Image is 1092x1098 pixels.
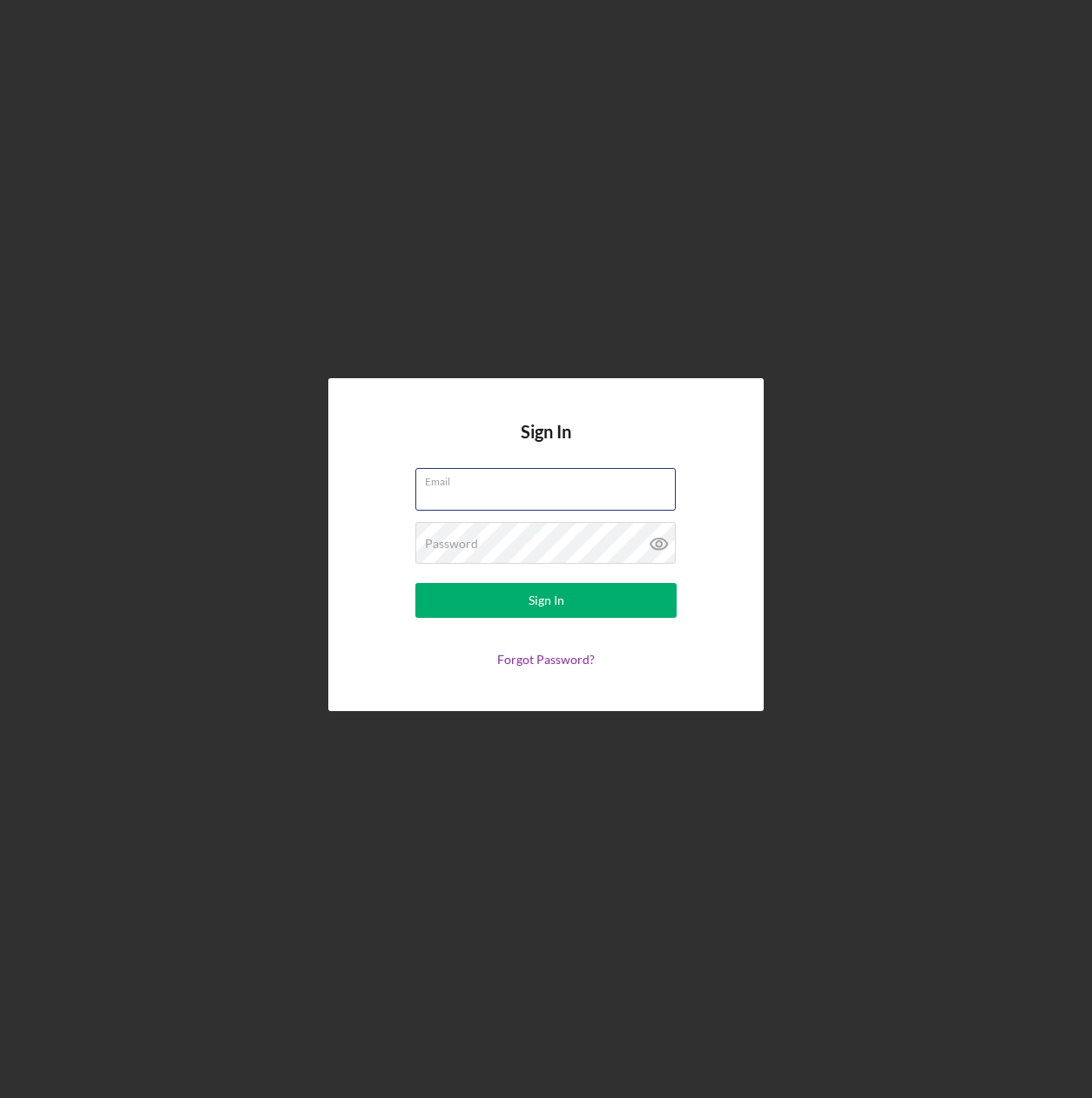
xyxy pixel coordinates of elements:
div: Sign In [529,583,564,618]
a: Forgot Password? [497,652,595,667]
label: Email [425,469,676,488]
button: Sign In [415,583,677,618]
h4: Sign In [521,422,571,468]
label: Password [425,537,478,551]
